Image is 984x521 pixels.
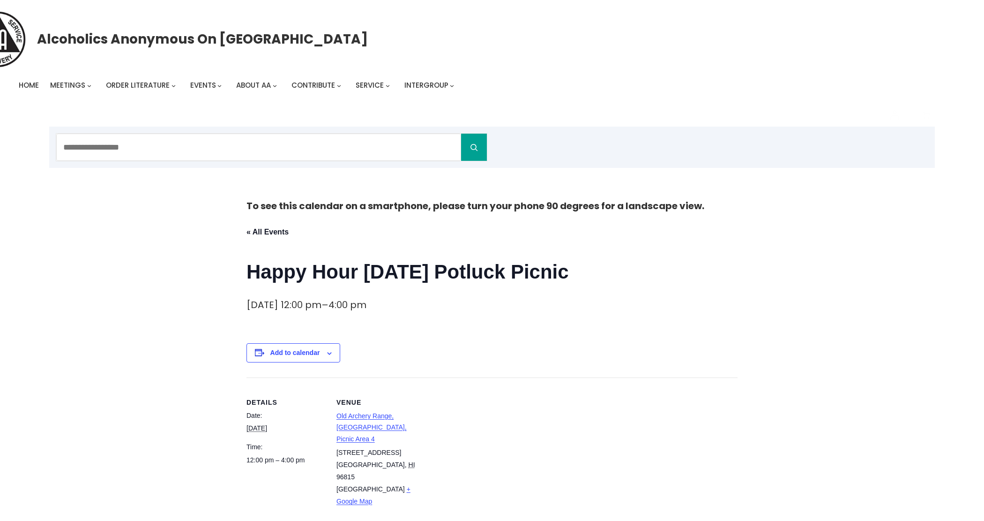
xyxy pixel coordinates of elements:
[336,485,405,493] span: [GEOGRAPHIC_DATA]
[246,454,325,466] div: 2025-09-01
[190,80,216,90] span: Events
[356,79,384,92] a: Service
[246,228,289,236] a: « All Events
[246,298,321,311] span: [DATE] 12:00 pm
[405,461,407,468] span: ,
[236,79,271,92] a: About AA
[246,199,704,212] strong: To see this calendar on a smartphone, please turn your phone 90 degrees for a landscape view.
[450,83,454,88] button: Intergroup submenu
[461,134,487,161] button: Search
[291,79,335,92] a: Contribute
[246,258,738,286] h1: Happy Hour [DATE] Potluck Picnic
[246,297,366,313] div: –
[426,393,525,492] iframe: Venue location map
[270,349,320,356] button: View links to add events to your calendar
[386,83,390,88] button: Service submenu
[19,79,457,92] nav: Intergroup
[917,106,935,124] button: Cart
[50,79,85,92] a: Meetings
[19,79,39,92] a: Home
[336,473,355,481] span: 96815
[336,412,407,443] a: Old Archery Range, [GEOGRAPHIC_DATA], Picnic Area 4
[409,461,415,468] abbr: Hawaii
[190,79,216,92] a: Events
[50,80,85,90] span: Meetings
[246,442,325,453] dt: Time:
[404,79,448,92] a: Intergroup
[217,83,222,88] button: Events submenu
[236,80,271,90] span: About AA
[106,80,170,90] span: Order Literature
[291,80,335,90] span: Contribute
[19,80,39,90] span: Home
[336,461,405,468] span: [GEOGRAPHIC_DATA]
[337,83,341,88] button: Contribute submenu
[37,28,368,51] a: Alcoholics Anonymous on [GEOGRAPHIC_DATA]
[883,103,906,127] a: Login
[273,83,277,88] button: About AA submenu
[87,83,91,88] button: Meetings submenu
[171,83,176,88] button: Order Literature submenu
[328,298,366,311] span: 4:00 pm
[246,398,325,407] h2: Details
[336,398,415,407] h2: Venue
[336,449,401,456] span: [STREET_ADDRESS]
[356,80,384,90] span: Service
[404,80,448,90] span: Intergroup
[246,424,267,432] abbr: 2025-09-01
[246,410,325,421] dt: Date:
